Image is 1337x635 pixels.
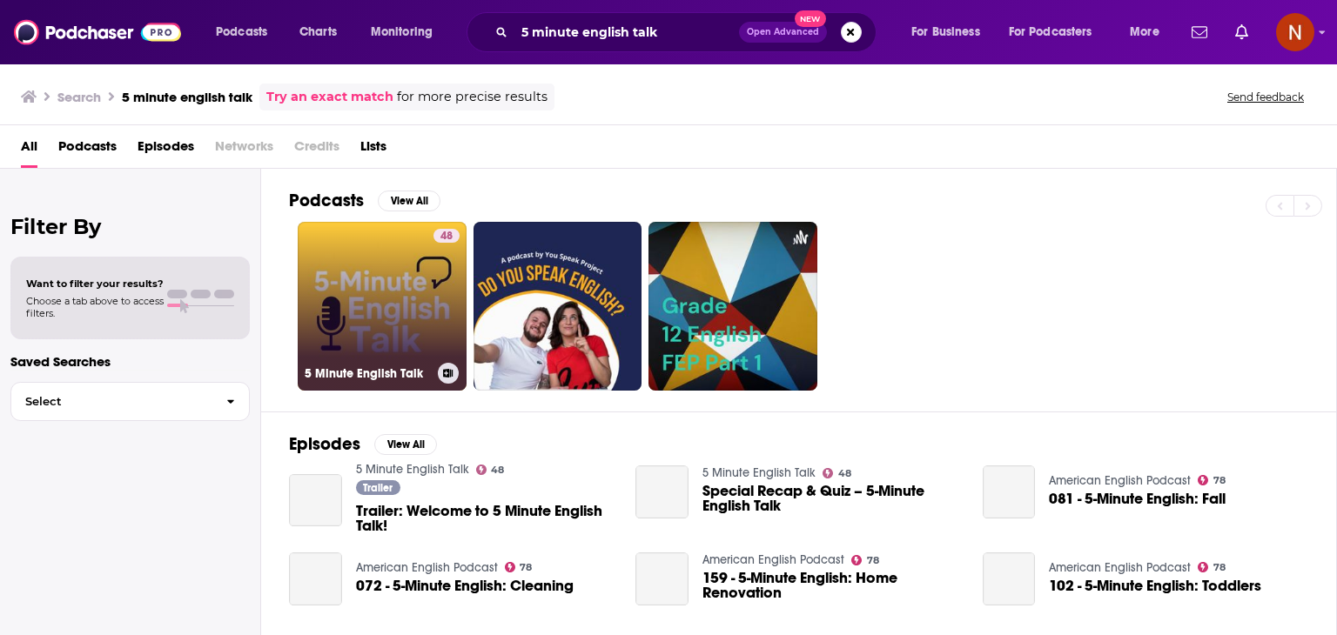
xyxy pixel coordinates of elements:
a: 159 - 5-Minute English: Home Renovation [635,552,689,605]
span: Podcasts [216,20,267,44]
button: Show profile menu [1276,13,1314,51]
span: 78 [520,564,532,571]
button: View All [378,190,440,211]
button: Open AdvancedNew [739,22,827,43]
a: 081 - 5-Minute English: Fall [983,465,1036,518]
span: Networks [215,132,273,168]
a: 78 [1198,562,1226,572]
span: 78 [1213,477,1226,485]
a: 48 [433,229,460,243]
p: Saved Searches [10,353,250,370]
input: Search podcasts, credits, & more... [514,18,739,46]
a: 5 Minute English Talk [356,462,469,477]
a: American English Podcast [1049,473,1191,488]
img: User Profile [1276,13,1314,51]
span: For Business [911,20,980,44]
a: Podcasts [58,132,117,168]
a: Show notifications dropdown [1228,17,1255,47]
button: Send feedback [1222,90,1309,104]
a: Lists [360,132,386,168]
a: Trailer: Welcome to 5 Minute English Talk! [289,474,342,527]
span: Charts [299,20,337,44]
button: open menu [204,18,290,46]
h3: 5 Minute English Talk [305,366,431,381]
span: 78 [867,557,879,565]
h2: Podcasts [289,190,364,211]
span: Trailer [363,483,393,493]
button: open menu [998,18,1118,46]
h2: Filter By [10,214,250,239]
a: 102 - 5-Minute English: Toddlers [1049,578,1261,593]
a: 081 - 5-Minute English: Fall [1049,491,1226,506]
a: 48 [476,465,505,475]
a: 78 [505,562,533,572]
a: Try an exact match [266,87,393,107]
span: More [1130,20,1159,44]
a: PodcastsView All [289,190,440,211]
span: 48 [440,228,453,245]
span: 48 [491,466,504,474]
a: American English Podcast [356,560,498,575]
a: 78 [1198,475,1226,485]
a: 072 - 5-Minute English: Cleaning [289,552,342,605]
a: All [21,132,37,168]
span: Choose a tab above to access filters. [26,295,164,319]
a: American English Podcast [702,552,844,567]
a: Show notifications dropdown [1185,17,1214,47]
span: Credits [294,132,339,168]
a: EpisodesView All [289,433,437,455]
a: 48 [823,468,851,478]
span: New [795,10,826,27]
span: Select [11,396,212,407]
a: 159 - 5-Minute English: Home Renovation [702,571,962,600]
span: Logged in as AdelNBM [1276,13,1314,51]
div: Search podcasts, credits, & more... [483,12,893,52]
a: Special Recap & Quiz – 5-Minute English Talk [635,465,689,518]
a: 485 Minute English Talk [298,222,467,391]
span: 48 [838,470,851,478]
a: 102 - 5-Minute English: Toddlers [983,552,1036,605]
img: Podchaser - Follow, Share and Rate Podcasts [14,16,181,49]
span: for more precise results [397,87,548,107]
a: Episodes [138,132,194,168]
span: Monitoring [371,20,433,44]
button: open menu [899,18,1002,46]
h3: Search [57,89,101,105]
span: Want to filter your results? [26,277,164,290]
button: Select [10,382,250,421]
a: American English Podcast [1049,560,1191,575]
a: Special Recap & Quiz – 5-Minute English Talk [702,484,962,513]
a: 5 Minute English Talk [702,465,816,480]
a: Trailer: Welcome to 5 Minute English Talk! [356,504,615,533]
span: 78 [1213,564,1226,571]
button: open menu [359,18,455,46]
h3: 5 minute english talk [122,89,252,105]
a: 78 [851,555,879,565]
span: For Podcasters [1009,20,1092,44]
h2: Episodes [289,433,360,455]
a: 072 - 5-Minute English: Cleaning [356,578,574,593]
button: View All [374,434,437,455]
a: Charts [288,18,347,46]
span: Open Advanced [747,28,819,37]
button: open menu [1118,18,1181,46]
